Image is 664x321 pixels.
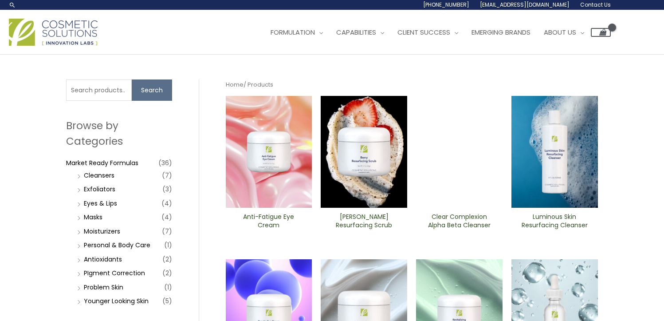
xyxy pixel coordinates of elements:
a: Formulation [264,19,330,46]
a: Personal & Body Care [84,241,150,250]
a: Exfoliators [84,185,115,194]
span: (3) [162,183,172,195]
h2: Clear Complexion Alpha Beta ​Cleanser [424,213,495,230]
a: Client Success [391,19,465,46]
button: Search [132,79,172,101]
a: Anti-Fatigue Eye Cream [233,213,304,233]
a: PIgment Correction [84,269,145,277]
a: Capabilities [330,19,391,46]
span: Capabilities [336,28,376,37]
span: Emerging Brands [471,28,530,37]
span: Contact Us [580,1,611,8]
a: Cleansers [84,171,114,180]
a: Masks [84,213,102,222]
a: [PERSON_NAME] Resurfacing Scrub [328,213,400,233]
span: (4) [161,197,172,210]
span: About Us [544,28,576,37]
span: (1) [164,239,172,251]
span: (2) [162,267,172,279]
a: Emerging Brands [465,19,537,46]
span: (7) [162,169,172,182]
a: Luminous Skin Resurfacing ​Cleanser [519,213,590,233]
img: Cosmetic Solutions Logo [9,19,98,46]
h2: Anti-Fatigue Eye Cream [233,213,304,230]
img: Berry Resurfacing Scrub [321,96,407,208]
span: [PHONE_NUMBER] [423,1,469,8]
span: (5) [162,295,172,307]
h2: Browse by Categories [66,118,172,148]
span: (7) [162,225,172,238]
nav: Site Navigation [257,19,611,46]
a: Younger Looking Skin [84,297,149,305]
span: Formulation [271,28,315,37]
span: (4) [161,211,172,223]
img: Luminous Skin Resurfacing ​Cleanser [511,96,598,208]
input: Search products… [66,79,132,101]
a: Problem Skin [84,283,123,292]
a: Moisturizers [84,227,120,236]
a: About Us [537,19,591,46]
a: Clear Complexion Alpha Beta ​Cleanser [424,213,495,233]
h2: Luminous Skin Resurfacing ​Cleanser [519,213,590,230]
a: Market Ready Formulas [66,159,138,167]
a: Home [226,80,244,89]
span: (2) [162,253,172,266]
a: Antioxidants [84,255,122,264]
span: Client Success [397,28,450,37]
a: Eyes & Lips [84,199,117,208]
h2: [PERSON_NAME] Resurfacing Scrub [328,213,400,230]
img: Anti Fatigue Eye Cream [226,96,312,208]
nav: Breadcrumb [226,79,598,90]
a: Search icon link [9,1,16,8]
a: View Shopping Cart, empty [591,28,611,37]
span: (36) [158,157,172,169]
img: Clear Complexion Alpha Beta ​Cleanser [416,96,503,208]
span: (1) [164,281,172,293]
span: [EMAIL_ADDRESS][DOMAIN_NAME] [480,1,570,8]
